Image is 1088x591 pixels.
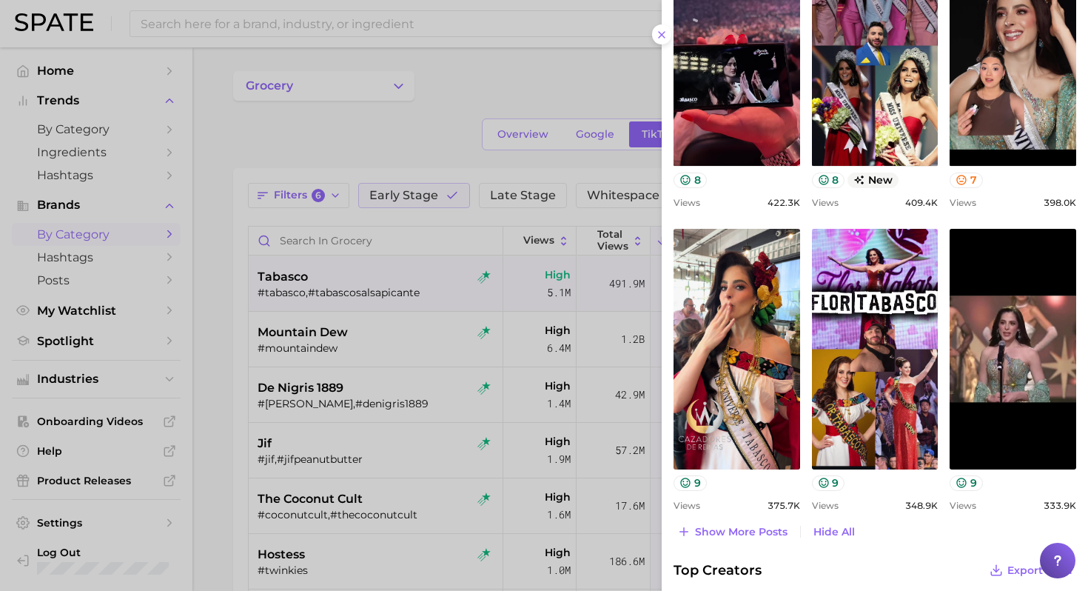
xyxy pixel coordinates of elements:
span: 409.4k [905,197,938,208]
span: 348.9k [905,500,938,511]
button: 9 [812,475,845,491]
span: Views [812,500,839,511]
span: Views [812,197,839,208]
span: Top Creators [674,560,762,581]
button: Show more posts [674,521,791,542]
button: 7 [950,173,983,188]
span: 333.9k [1044,500,1076,511]
span: 375.7k [768,500,800,511]
button: 9 [674,475,707,491]
span: Hide All [813,526,855,538]
span: Views [950,197,976,208]
span: Views [950,500,976,511]
button: 8 [674,173,707,188]
span: Show more posts [695,526,788,538]
span: Views [674,197,700,208]
span: 398.0k [1044,197,1076,208]
button: 9 [950,475,983,491]
span: new [847,173,899,188]
button: Hide All [810,522,859,542]
button: Export Data [986,560,1076,581]
span: Views [674,500,700,511]
button: 8 [812,173,845,188]
span: 422.3k [768,197,800,208]
span: Export Data [1007,564,1072,577]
